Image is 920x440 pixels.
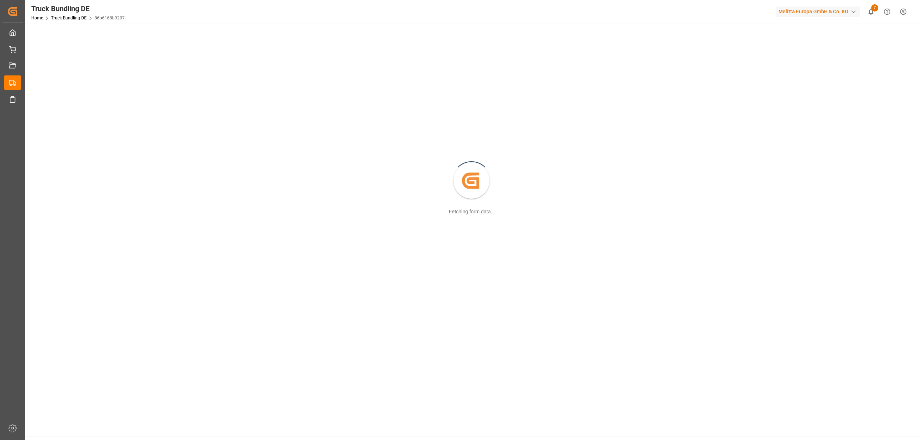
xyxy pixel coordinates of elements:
button: Help Center [879,4,895,20]
button: show 7 new notifications [863,4,879,20]
a: Home [31,15,43,20]
div: Melitta Europa GmbH & Co. KG [776,6,860,17]
div: Truck Bundling DE [31,3,125,14]
a: Truck Bundling DE [51,15,87,20]
div: Fetching form data... [449,208,495,216]
span: 7 [871,4,878,11]
button: Melitta Europa GmbH & Co. KG [776,5,863,18]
